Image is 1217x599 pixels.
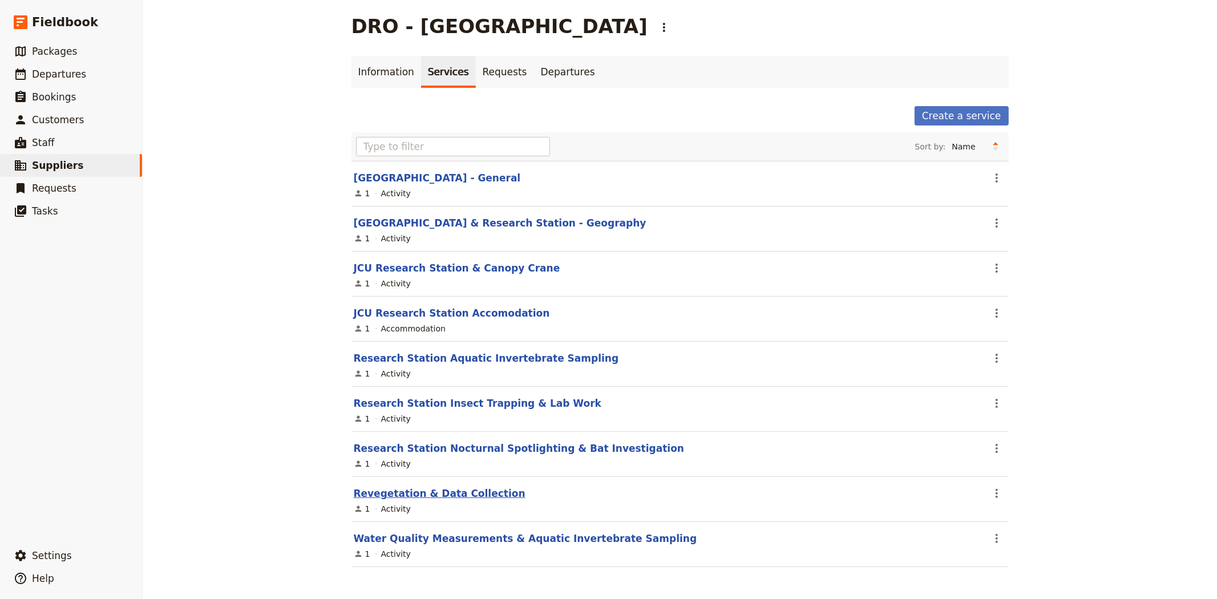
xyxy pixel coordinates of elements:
span: Sort by: [915,141,945,152]
a: Research Station Nocturnal Spotlighting & Bat Investigation [354,443,685,454]
button: Actions [987,439,1006,458]
input: Type to filter [356,137,551,156]
a: Departures [534,56,602,88]
span: Departures [32,68,86,80]
button: Change sort direction [987,138,1004,155]
span: Fieldbook [32,14,98,31]
button: Actions [987,529,1006,548]
span: Bookings [32,91,76,103]
div: 1 [354,278,370,289]
span: Staff [32,137,55,148]
button: Actions [654,18,674,37]
span: Help [32,573,54,584]
button: Actions [987,484,1006,503]
select: Sort by: [947,138,987,155]
div: Activity [381,188,411,199]
div: Activity [381,368,411,379]
div: 1 [354,548,370,560]
a: Revegetation & Data Collection [354,488,525,499]
div: Activity [381,503,411,515]
a: Create a service [915,106,1009,126]
a: Research Station Aquatic Invertebrate Sampling [354,353,619,364]
a: [GEOGRAPHIC_DATA] - General [354,172,521,184]
button: Actions [987,303,1006,323]
div: 1 [354,368,370,379]
div: 1 [354,458,370,470]
span: Packages [32,46,77,57]
button: Actions [987,258,1006,278]
div: Activity [381,233,411,244]
h1: DRO - [GEOGRAPHIC_DATA] [351,15,648,38]
span: Customers [32,114,84,126]
div: Activity [381,458,411,470]
a: Water Quality Measurements & Aquatic Invertebrate Sampling [354,533,697,544]
div: 1 [354,233,370,244]
button: Actions [987,349,1006,368]
a: Requests [476,56,534,88]
div: 1 [354,413,370,424]
span: Suppliers [32,160,83,171]
a: Research Station Insect Trapping & Lab Work [354,398,602,409]
span: Tasks [32,205,58,217]
div: 1 [354,188,370,199]
button: Actions [987,213,1006,233]
span: Settings [32,550,72,561]
a: JCU Research Station & Canopy Crane [354,262,560,274]
div: Activity [381,548,411,560]
a: Information [351,56,421,88]
a: JCU Research Station Accomodation [354,307,550,319]
button: Actions [987,168,1006,188]
a: [GEOGRAPHIC_DATA] & Research Station - Geography [354,217,646,229]
span: Requests [32,183,76,194]
div: Activity [381,413,411,424]
div: 1 [354,503,370,515]
div: Accommodation [381,323,446,334]
a: Services [421,56,476,88]
div: Activity [381,278,411,289]
div: 1 [354,323,370,334]
button: Actions [987,394,1006,413]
